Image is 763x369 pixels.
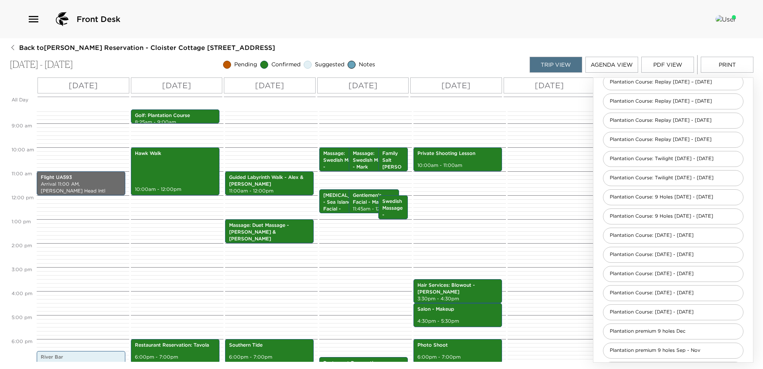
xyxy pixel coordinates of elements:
span: Plantation Course: 9 Holes [DATE] - [DATE] [603,213,720,220]
span: 6:00 PM [10,338,34,344]
div: Plantation Course: [DATE] - [DATE] [603,228,743,244]
button: Agenda View [585,57,638,73]
p: [DATE] [255,79,284,91]
div: Massage: Swedish Massage - Mark10:00am - 11:00am [349,147,399,171]
p: [DATE] [441,79,470,91]
p: Golf: Plantation Course [135,112,215,119]
div: Swedish Massage - [PERSON_NAME] [378,195,408,219]
p: 11:45am - 12:45pm [353,206,395,212]
span: Plantation Course: [DATE] - [DATE] [603,251,700,258]
span: 9:00 AM [10,123,34,129]
p: 10:00am - 12:00pm [135,186,215,193]
div: Plantation Course: 9 Holes [DATE] - [DATE] [603,208,743,224]
p: Private Shooting Lesson [417,150,498,157]
p: Flight UA593 [41,174,121,181]
div: Plantation Course: [DATE] - [DATE] [603,247,743,263]
p: Southern Tide [229,342,310,349]
p: 1:00pm - 2:00pm [229,242,310,249]
p: [DATE] [69,79,98,91]
div: Flight UA593Arrival 11:00 AM, [PERSON_NAME] Head Intl [37,171,125,195]
button: [DATE] [504,77,595,93]
span: 5:00 PM [10,314,34,320]
div: Plantation premium 9 holes Dec [603,323,743,339]
div: Southern Tide6:00pm - 7:00pm [225,339,314,363]
span: Plantation premium 9 holes Sep - Nov [603,347,707,354]
span: Plantation Course: 9 Holes [DATE] - [DATE] [603,194,720,200]
p: [DATE] [348,79,378,91]
span: Plantation Course: Replay [DATE] – [DATE] [603,98,718,105]
button: [DATE] [410,77,502,93]
button: [DATE] [131,77,223,93]
p: 6:00pm - 7:00pm [417,354,498,361]
p: [MEDICAL_DATA] - Sea Island Facial - [PERSON_NAME] [323,192,366,219]
span: 1:00 PM [10,218,33,224]
span: 12:00 PM [10,194,36,200]
div: Plantation Course: 9 Holes [DATE] - [DATE] [603,189,743,205]
p: 10:00am - 11:00am [353,171,395,184]
button: [DATE] [224,77,316,93]
div: Plantation premium 9 holes Sep - Nov [603,343,743,359]
p: Family Salt [PERSON_NAME] Kayaking [382,150,404,197]
p: River Bar [41,354,121,361]
div: Massage: Swedish Massage - [PERSON_NAME] [319,147,370,171]
p: 11:00am - 12:00pm [229,188,310,194]
span: 2:00 PM [10,242,34,248]
p: [DATE] - [DATE] [10,59,73,71]
p: 6:00pm - 7:00pm [229,354,310,361]
div: Plantation Course: Replay [DATE] - [DATE] [603,132,743,148]
span: Plantation Course: [DATE] - [DATE] [603,270,700,277]
div: Plantation Course: Twilight [DATE] - [DATE] [603,151,743,167]
span: 3:00 PM [10,266,34,272]
div: Plantation Course: [DATE] - [DATE] [603,266,743,282]
p: [DATE] [162,79,191,91]
span: Pending [234,61,257,69]
p: 4:30pm - 5:30pm [417,318,498,325]
span: Plantation premium 9 holes Dec [603,328,692,335]
div: Plantation Course: Replay [DATE] - [DATE] [603,113,743,129]
button: PDF View [641,57,694,73]
span: Notes [359,61,375,69]
span: Plantation Course: [DATE] - [DATE] [603,232,700,239]
div: Massage: Duet Massage - [PERSON_NAME] & [PERSON_NAME]1:00pm - 2:00pm [225,219,314,243]
p: [DATE] [535,79,564,91]
span: Confirmed [271,61,300,69]
button: Trip View [530,57,582,73]
p: Swedish Massage - [PERSON_NAME] [382,198,404,238]
div: Guided Labyrinth Walk - Alex & [PERSON_NAME]11:00am - 12:00pm [225,171,314,195]
div: Hawk Walk10:00am - 12:00pm [131,147,219,195]
div: Plantation Course: Replay [DATE] – [DATE] [603,93,743,109]
p: 8:25am - 9:00am [135,119,215,126]
button: Print [701,57,753,73]
div: Gentlemen's Facial - Mark11:45am - 12:45pm [349,189,399,213]
p: Arrival 11:00 AM, [PERSON_NAME] Head Intl [41,181,121,194]
div: Salon - Makeup4:30pm - 5:30pm [413,303,502,327]
span: Plantation Course: [DATE] - [DATE] [603,309,700,315]
div: Plantation Course: [DATE] - [DATE] [603,304,743,320]
div: Plantation Course: [DATE] - [DATE] [603,285,743,301]
p: Guided Labyrinth Walk - Alex & [PERSON_NAME] [229,174,310,188]
p: Massage: Duet Massage - [PERSON_NAME] & [PERSON_NAME] [229,222,310,242]
img: User [716,15,736,23]
span: Back to [PERSON_NAME] Reservation - Cloister Cottage [STREET_ADDRESS] [19,43,275,52]
div: Photo Shoot6:00pm - 7:00pm [413,339,502,363]
p: Gentlemen's Facial - Mark [353,192,395,206]
span: 10:00 AM [10,147,36,153]
p: Hair Services: Blowout - [PERSON_NAME] [417,282,498,296]
span: Plantation Course: [DATE] - [DATE] [603,290,700,296]
span: Plantation Course: Replay [DATE] – [DATE] [603,79,718,85]
p: 6:00pm - 7:00pm [135,354,215,361]
p: Hawk Walk [135,150,215,157]
div: Plantation Course: Replay [DATE] – [DATE] [603,74,743,90]
p: Restaurant Reservation: Tavola [135,342,215,349]
span: 11:00 AM [10,171,34,177]
p: 10:00am - 11:00am [417,162,498,169]
p: Salon - Makeup [417,306,498,313]
p: All Day [12,97,35,103]
button: [DATE] [317,77,409,93]
div: Private Shooting Lesson10:00am - 11:00am [413,147,502,171]
span: Plantation Course: Twilight [DATE] - [DATE] [603,175,720,181]
span: Plantation Course: Replay [DATE] - [DATE] [603,136,718,143]
span: Front Desk [77,14,121,25]
div: Restaurant Reservation: Tavola6:00pm - 7:00pm [131,339,219,363]
div: Golf: Plantation Course8:25am - 9:00am [131,109,219,123]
